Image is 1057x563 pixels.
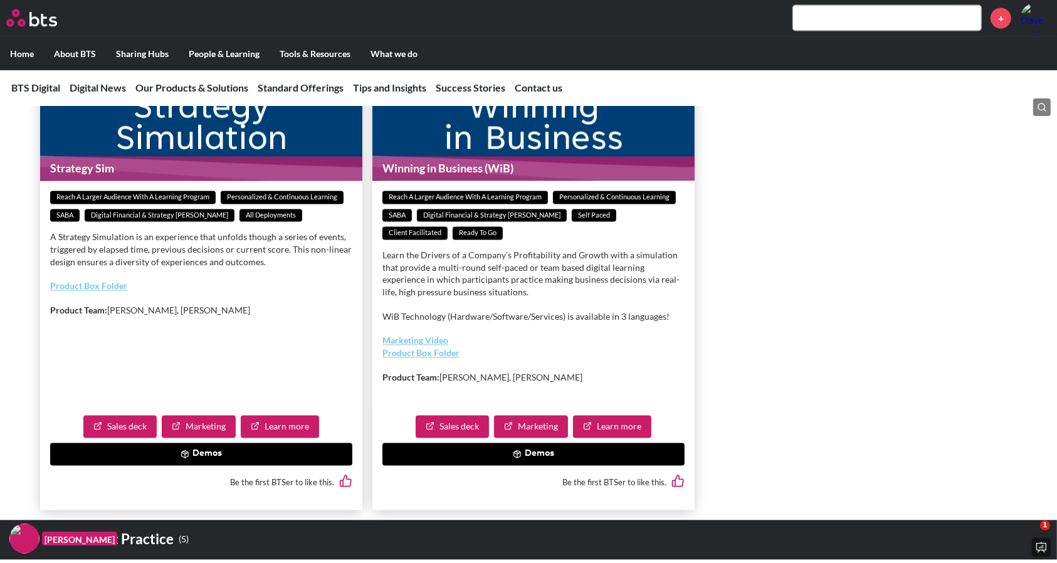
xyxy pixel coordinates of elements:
[572,209,616,223] span: Self paced
[44,38,106,70] label: About BTS
[50,305,352,317] p: [PERSON_NAME], [PERSON_NAME]
[50,191,216,204] span: Reach a Larger Audience With a Learning Program
[241,416,319,438] a: Learn more
[221,191,344,204] span: Personalized & Continuous Learning
[417,209,567,223] span: Digital financial & Strategy [PERSON_NAME]
[6,9,80,27] a: Go home
[991,8,1011,29] a: +
[50,305,107,316] strong: Product Team:
[179,532,189,549] small: ( 5 )
[258,82,344,93] a: Standard Offerings
[382,311,685,324] p: WiB Technology (Hardware/Software/Services) is available in 3 languages!
[453,227,503,240] span: Ready to go
[162,416,236,438] a: Marketing
[50,443,352,466] button: Demos
[50,466,352,500] div: Be the first BTSer to like this.
[436,82,505,93] a: Success Stories
[416,416,489,438] a: Sales deck
[372,157,695,181] h1: Winning in Business (WiB)
[360,38,428,70] label: What we do
[179,38,270,70] label: People & Learning
[515,82,562,93] a: Contact us
[50,209,80,223] span: SABA
[382,372,685,384] p: [PERSON_NAME], [PERSON_NAME]
[1040,520,1050,530] span: 1
[1021,3,1051,33] img: Dave Ackley
[353,82,426,93] a: Tips and Insights
[9,524,39,554] img: F
[382,227,448,240] span: Client facilitated
[382,209,412,223] span: SABA
[1014,520,1044,550] iframe: Intercom live chat
[382,191,548,204] span: Reach a Larger Audience With a Learning Program
[1021,3,1051,33] a: Profile
[50,281,127,292] a: Product Box Folder
[573,416,651,438] a: Learn more
[553,191,676,204] span: Personalized & Continuous Learning
[106,38,179,70] label: Sharing Hubs
[382,335,448,346] a: Marketing Video
[83,416,157,438] a: Sales deck
[239,209,302,223] span: All deployments
[382,466,685,500] div: Be the first BTSer to like this.
[6,9,57,27] img: BTS Logo
[42,532,117,546] figcaption: [PERSON_NAME]
[50,231,352,268] p: A Strategy Simulation is an experience that unfolds though a series of events, triggered by elaps...
[70,82,126,93] a: Digital News
[11,82,60,93] a: BTS Digital
[85,209,234,223] span: Digital financial & Strategy [PERSON_NAME]
[382,348,460,359] a: Product Box Folder
[382,372,439,383] strong: Product Team:
[135,82,248,93] a: Our Products & Solutions
[382,250,685,298] p: Learn the Drivers of a Company’s Profitability and Growth with a simulation that provide a multi-...
[382,443,685,466] button: Demos
[270,38,360,70] label: Tools & Resources
[40,157,362,181] h1: Strategy Sim
[494,416,568,438] a: Marketing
